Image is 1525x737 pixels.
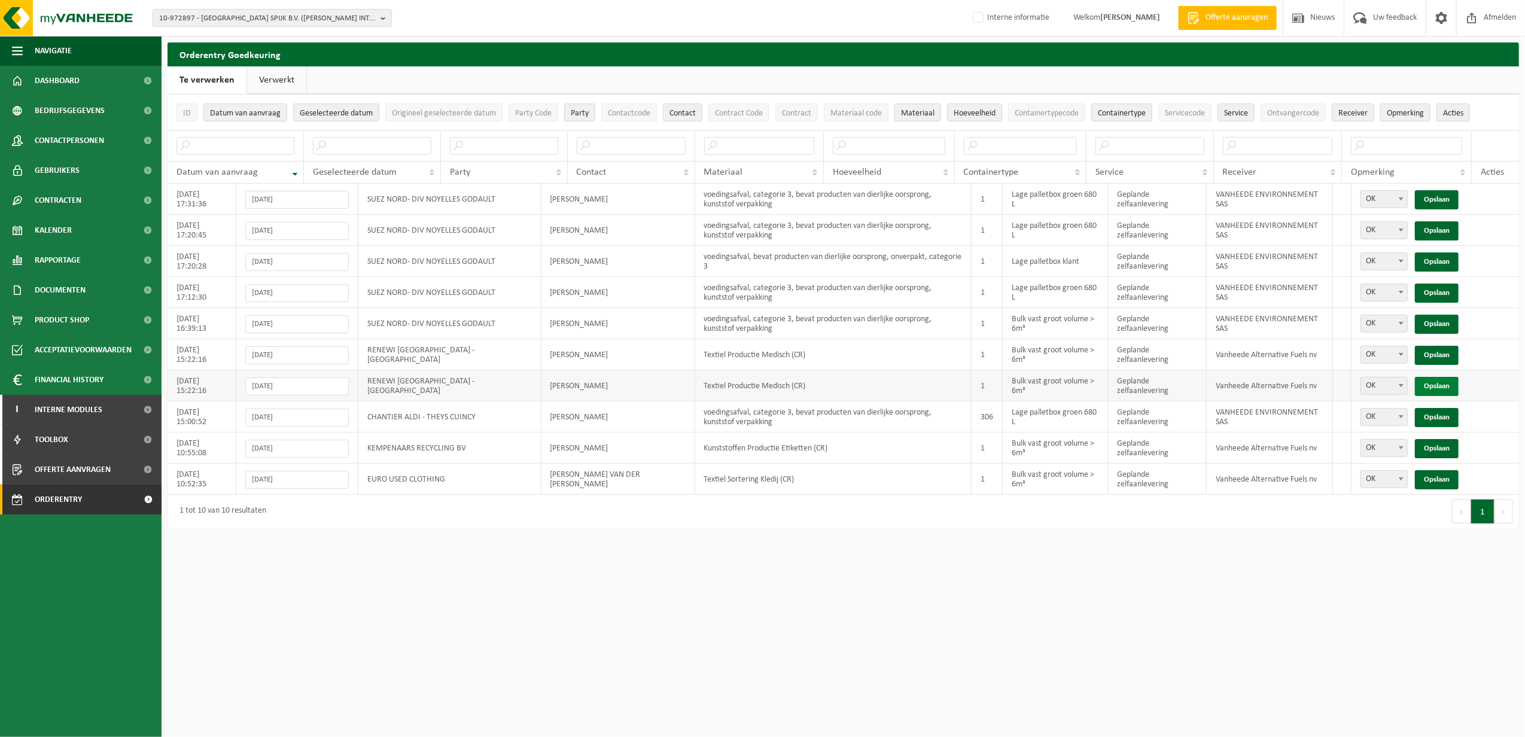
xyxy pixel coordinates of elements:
[947,103,1002,121] button: HoeveelheidHoeveelheid: Activate to sort
[830,109,882,118] span: Materiaal code
[358,433,541,464] td: KEMPENAARS RECYCLING BV
[541,339,695,370] td: [PERSON_NAME]
[35,425,68,455] span: Toolbox
[168,277,236,308] td: [DATE] 17:12:30
[358,339,541,370] td: RENEWI [GEOGRAPHIC_DATA] - [GEOGRAPHIC_DATA]
[1165,109,1205,118] span: Servicecode
[183,109,191,118] span: ID
[1015,109,1079,118] span: Containertypecode
[1332,103,1374,121] button: ReceiverReceiver: Activate to sort
[541,277,695,308] td: [PERSON_NAME]
[972,401,1003,433] td: 306
[1158,103,1212,121] button: ServicecodeServicecode: Activate to sort
[35,365,104,395] span: Financial History
[1361,440,1407,456] span: OK
[153,9,392,27] button: 10-972897 - [GEOGRAPHIC_DATA] SPIJK B.V. ([PERSON_NAME] INT. LTD) - [GEOGRAPHIC_DATA]
[35,66,80,96] span: Dashboard
[1267,109,1319,118] span: Ontvangercode
[358,246,541,277] td: SUEZ NORD- DIV NOYELLES GODAULT
[695,215,972,246] td: voedingsafval, categorie 3, bevat producten van dierlijke oorsprong, kunststof verpakking
[1003,277,1109,308] td: Lage palletbox groen 680 L
[972,184,1003,215] td: 1
[1109,215,1207,246] td: Geplande zelfaanlevering
[541,215,695,246] td: [PERSON_NAME]
[35,215,72,245] span: Kalender
[1361,222,1407,239] span: OK
[1207,277,1333,308] td: VANHEEDE ENVIRONNEMENT SAS
[695,339,972,370] td: Textiel Productie Medisch (CR)
[541,370,695,401] td: [PERSON_NAME]
[1207,215,1333,246] td: VANHEEDE ENVIRONNEMENT SAS
[1003,184,1109,215] td: Lage palletbox groen 680 L
[1360,408,1408,426] span: OK
[695,433,972,464] td: Kunststoffen Productie Etiketten (CR)
[972,308,1003,339] td: 1
[708,103,769,121] button: Contract CodeContract Code: Activate to sort
[385,103,503,121] button: Origineel geselecteerde datumOrigineel geselecteerde datum: Activate to sort
[1415,284,1459,303] a: Opslaan
[1387,109,1424,118] span: Opmerking
[1003,339,1109,370] td: Bulk vast groot volume > 6m³
[35,335,132,365] span: Acceptatievoorwaarden
[168,42,1519,66] h2: Orderentry Goedkeuring
[1109,433,1207,464] td: Geplande zelfaanlevering
[159,10,376,28] span: 10-972897 - [GEOGRAPHIC_DATA] SPIJK B.V. ([PERSON_NAME] INT. LTD) - [GEOGRAPHIC_DATA]
[972,464,1003,495] td: 1
[168,184,236,215] td: [DATE] 17:31:36
[35,156,80,185] span: Gebruikers
[1361,253,1407,270] span: OK
[1360,284,1408,301] span: OK
[1360,221,1408,239] span: OK
[1471,500,1494,523] button: 1
[35,245,81,275] span: Rapportage
[176,103,197,121] button: IDID: Activate to sort
[954,109,996,118] span: Hoeveelheid
[1207,401,1333,433] td: VANHEEDE ENVIRONNEMENT SAS
[541,401,695,433] td: [PERSON_NAME]
[35,455,111,485] span: Offerte aanvragen
[1109,339,1207,370] td: Geplande zelfaanlevering
[313,167,397,177] span: Geselecteerde datum
[1095,167,1124,177] span: Service
[1436,103,1470,121] button: Acties
[571,109,589,118] span: Party
[168,308,236,339] td: [DATE] 16:39:13
[1109,184,1207,215] td: Geplande zelfaanlevering
[1003,464,1109,495] td: Bulk vast groot volume > 6m³
[1207,184,1333,215] td: VANHEEDE ENVIRONNEMENT SAS
[1415,377,1459,396] a: Opslaan
[35,305,89,335] span: Product Shop
[894,103,941,121] button: MateriaalMateriaal: Activate to sort
[358,184,541,215] td: SUEZ NORD- DIV NOYELLES GODAULT
[1207,308,1333,339] td: VANHEEDE ENVIRONNEMENT SAS
[1109,401,1207,433] td: Geplande zelfaanlevering
[964,167,1019,177] span: Containertype
[1415,190,1459,209] a: Opslaan
[168,66,246,94] a: Te verwerken
[1361,284,1407,301] span: OK
[1360,190,1408,208] span: OK
[704,167,743,177] span: Materiaal
[1207,464,1333,495] td: Vanheede Alternative Fuels nv
[1003,246,1109,277] td: Lage palletbox klant
[1361,471,1407,488] span: OK
[35,185,81,215] span: Contracten
[695,401,972,433] td: voedingsafval, categorie 3, bevat producten van dierlijke oorsprong, kunststof verpakking
[541,464,695,495] td: [PERSON_NAME] VAN DER [PERSON_NAME]
[392,109,496,118] span: Origineel geselecteerde datum
[1361,409,1407,425] span: OK
[1360,346,1408,364] span: OK
[608,109,650,118] span: Contactcode
[168,370,236,401] td: [DATE] 15:22:16
[1109,464,1207,495] td: Geplande zelfaanlevering
[176,167,258,177] span: Datum van aanvraag
[775,103,818,121] button: ContractContract: Activate to sort
[1008,103,1085,121] button: ContainertypecodeContainertypecode: Activate to sort
[1003,433,1109,464] td: Bulk vast groot volume > 6m³
[203,103,287,121] button: Datum van aanvraagDatum van aanvraag: Activate to remove sorting
[1415,221,1459,240] a: Opslaan
[1003,401,1109,433] td: Lage palletbox groen 680 L
[509,103,558,121] button: Party CodeParty Code: Activate to sort
[1443,109,1463,118] span: Acties
[1003,308,1109,339] td: Bulk vast groot volume > 6m³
